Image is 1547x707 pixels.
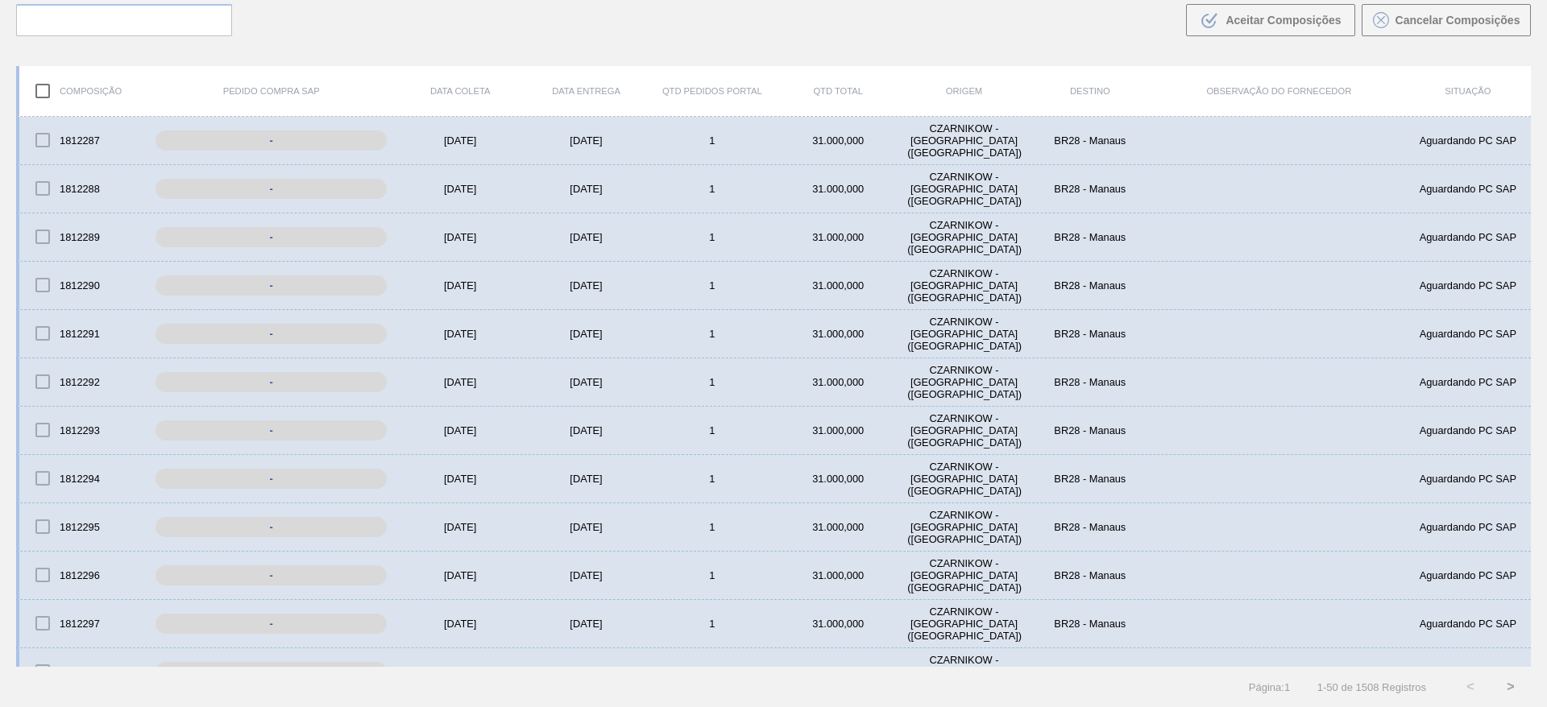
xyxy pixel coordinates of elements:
div: [DATE] [397,183,523,195]
div: [DATE] [397,231,523,243]
div: [DATE] [397,473,523,485]
div: [DATE] [397,521,523,533]
div: - [156,614,387,634]
div: Aguardando PC SAP [1405,521,1531,533]
div: BR28 - Manaus [1027,231,1153,243]
span: 1 - 50 de 1508 Registros [1314,681,1426,693]
div: 1 [649,134,775,147]
div: [DATE] [523,618,649,630]
div: BR28 - Manaus [1027,279,1153,291]
div: 1 [649,521,775,533]
div: BR28 - Manaus [1027,328,1153,340]
div: Aguardando PC SAP [1405,376,1531,388]
div: - [156,372,387,392]
div: CZARNIKOW - SÃO PAULO (SP) [901,557,1026,593]
div: - [156,662,387,682]
div: - [156,324,387,344]
div: 1 [649,376,775,388]
div: Aguardando PC SAP [1405,134,1531,147]
div: BR28 - Manaus [1027,618,1153,630]
div: 31.000,000 [775,666,901,678]
div: 1812291 [19,316,145,350]
button: Cancelar Composições [1362,4,1531,36]
div: Destino [1027,86,1153,96]
div: BR28 - Manaus [1027,376,1153,388]
div: 1 [649,666,775,678]
div: Pedido Compra SAP [145,86,397,96]
div: [DATE] [397,376,523,388]
div: [DATE] [397,618,523,630]
div: 31.000,000 [775,231,901,243]
div: [DATE] [397,569,523,581]
div: [DATE] [523,134,649,147]
div: CZARNIKOW - SÃO PAULO (SP) [901,654,1026,690]
div: 1 [649,473,775,485]
div: 1812290 [19,268,145,302]
div: BR28 - Manaus [1027,134,1153,147]
div: 1 [649,569,775,581]
div: CZARNIKOW - SÃO PAULO (SP) [901,267,1026,304]
span: Aceitar Composições [1226,14,1341,27]
div: 1812289 [19,220,145,254]
div: BR28 - Manaus [1027,521,1153,533]
div: Aguardando PC SAP [1405,231,1531,243]
div: Aguardando PC SAP [1405,279,1531,291]
div: Aguardando PC SAP [1405,183,1531,195]
div: Data entrega [523,86,649,96]
div: Aguardando PC SAP [1405,473,1531,485]
div: 31.000,000 [775,134,901,147]
div: - [156,227,387,247]
div: - [156,420,387,440]
div: 1812293 [19,413,145,447]
div: [DATE] [523,424,649,436]
div: - [156,179,387,199]
div: [DATE] [523,666,649,678]
div: [DATE] [397,666,523,678]
div: 1 [649,279,775,291]
span: Cancelar Composições [1396,14,1520,27]
div: 31.000,000 [775,279,901,291]
div: - [156,275,387,296]
div: Composição [19,74,145,108]
div: 31.000,000 [775,376,901,388]
div: 1812296 [19,558,145,592]
div: 31.000,000 [775,473,901,485]
button: Aceitar Composições [1186,4,1355,36]
div: 1812298 [19,655,145,688]
button: < [1450,667,1491,707]
div: 1 [649,424,775,436]
div: CZARNIKOW - SÃO PAULO (SP) [901,171,1026,207]
div: [DATE] [523,279,649,291]
div: - [156,565,387,585]
div: BR28 - Manaus [1027,666,1153,678]
div: Qtd Total [775,86,901,96]
div: 1812295 [19,510,145,544]
div: CZARNIKOW - SÃO PAULO (SP) [901,364,1026,400]
div: Aguardando PC SAP [1405,424,1531,436]
div: CZARNIKOW - SÃO PAULO (SP) [901,509,1026,545]
div: - [156,517,387,537]
div: Origem [901,86,1026,96]
div: 31.000,000 [775,328,901,340]
div: 31.000,000 [775,424,901,436]
div: 1812297 [19,606,145,640]
div: CZARNIKOW - SÃO PAULO (SP) [901,219,1026,255]
div: [DATE] [523,473,649,485]
div: [DATE] [397,134,523,147]
div: 1 [649,231,775,243]
div: [DATE] [523,376,649,388]
div: - [156,130,387,151]
div: CZARNIKOW - SÃO PAULO (SP) [901,122,1026,159]
div: - [156,469,387,489]
div: BR28 - Manaus [1027,569,1153,581]
div: [DATE] [523,328,649,340]
div: 1 [649,618,775,630]
div: Aguardando PC SAP [1405,569,1531,581]
span: Página : 1 [1249,681,1290,693]
div: Aguardando PC SAP [1405,666,1531,678]
div: 1 [649,183,775,195]
div: 1812288 [19,172,145,205]
div: CZARNIKOW - SÃO PAULO (SP) [901,316,1026,352]
div: Aguardando PC SAP [1405,618,1531,630]
div: BR28 - Manaus [1027,183,1153,195]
